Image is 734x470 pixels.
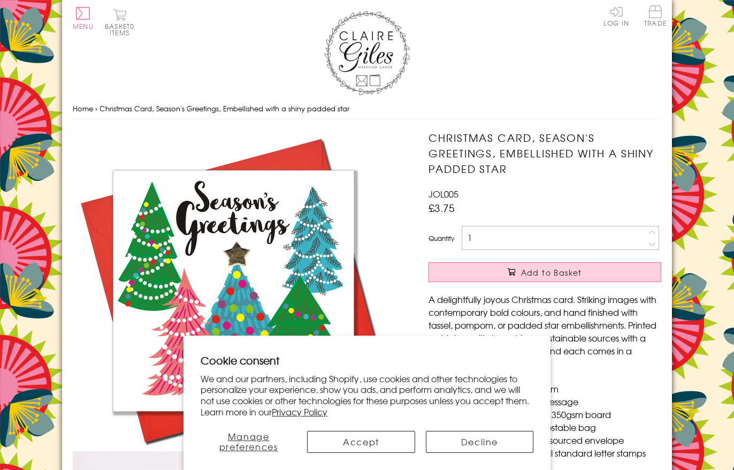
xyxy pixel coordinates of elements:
button: Manage preferences [201,431,296,453]
span: £3.75 [429,200,455,215]
p: We and our partners, including Shopify, use cookies and other technologies to personalize your ex... [201,373,533,418]
span: Manage preferences [219,430,278,453]
button: Decline [426,431,533,453]
p: A delightfully joyous Christmas card. Striking images with contemporary bold colours, and hand fi... [429,293,661,370]
nav: breadcrumbs [73,98,661,120]
a: Home [73,103,93,113]
a: Privacy Policy [272,405,327,418]
img: Christmas Card, Season's Greetings, Embellished with a shiny padded star [73,130,394,451]
a: Log In [603,5,629,26]
button: Basket0 items [105,9,134,36]
span: 0 items [110,21,134,37]
span: JOL005 [429,187,458,200]
a: Trade [644,5,667,28]
span: › [95,103,97,113]
span: Trade [644,5,667,26]
button: Add to Basket [429,262,661,282]
span: Add to Basket [521,267,582,278]
button: Accept [307,431,415,453]
span: Menu [73,21,94,31]
label: Quantity [429,233,454,243]
h1: Christmas Card, Season's Greetings, Embellished with a shiny padded star [429,130,661,176]
h2: Cookie consent [201,353,533,368]
span: Christmas Card, Season's Greetings, Embellished with a shiny padded star [100,103,349,113]
button: Menu [73,7,94,29]
img: Claire Giles Greetings Cards [324,11,410,95]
